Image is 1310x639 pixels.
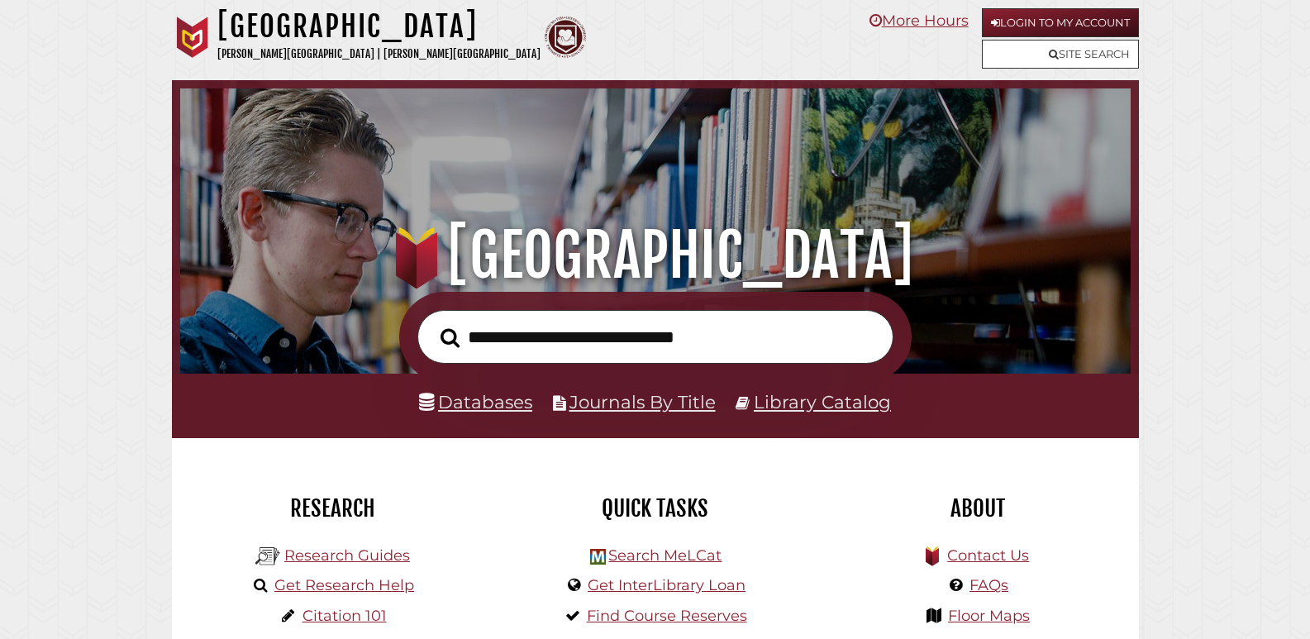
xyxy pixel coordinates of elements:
a: Login to My Account [982,8,1139,37]
button: Search [432,323,468,353]
a: Site Search [982,40,1139,69]
p: [PERSON_NAME][GEOGRAPHIC_DATA] | [PERSON_NAME][GEOGRAPHIC_DATA] [217,45,541,64]
a: Library Catalog [754,391,891,412]
h2: About [829,494,1127,522]
a: Contact Us [947,546,1029,565]
a: Citation 101 [302,607,387,625]
i: Search [441,327,460,348]
img: Hekman Library Logo [590,549,606,565]
img: Calvin University [172,17,213,58]
a: Find Course Reserves [587,607,747,625]
h1: [GEOGRAPHIC_DATA] [199,219,1110,292]
a: More Hours [869,12,969,30]
a: FAQs [969,576,1008,594]
img: Hekman Library Logo [255,544,280,569]
a: Search MeLCat [608,546,722,565]
a: Get InterLibrary Loan [588,576,746,594]
a: Journals By Title [569,391,716,412]
h1: [GEOGRAPHIC_DATA] [217,8,541,45]
a: Research Guides [284,546,410,565]
h2: Research [184,494,482,522]
img: Calvin Theological Seminary [545,17,586,58]
a: Databases [419,391,532,412]
a: Get Research Help [274,576,414,594]
h2: Quick Tasks [507,494,804,522]
a: Floor Maps [948,607,1030,625]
